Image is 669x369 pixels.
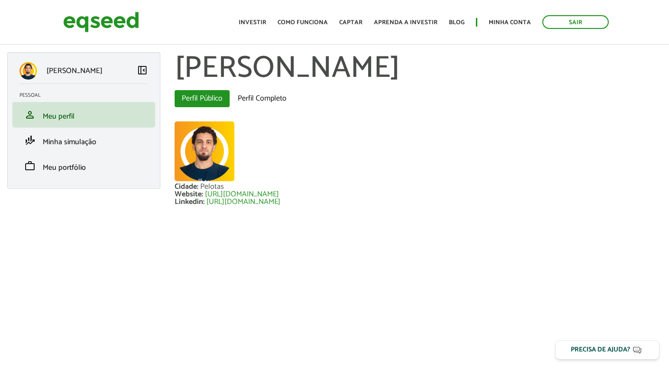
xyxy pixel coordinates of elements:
span: : [202,188,203,201]
p: [PERSON_NAME] [46,66,102,75]
a: Sair [542,15,609,29]
img: Foto de Matheus Siga Thomaz [175,121,234,181]
a: Aprenda a investir [374,19,437,26]
span: : [203,195,204,208]
span: Meu perfil [43,110,74,123]
div: Linkedin [175,198,206,206]
a: Ver perfil do usuário. [175,121,234,181]
div: Cidade [175,183,200,191]
a: [URL][DOMAIN_NAME] [205,191,279,198]
span: left_panel_close [137,65,148,76]
span: Minha simulação [43,136,96,148]
a: Perfil Público [175,90,230,107]
li: Meu perfil [12,102,155,128]
a: Colapsar menu [137,65,148,78]
h1: [PERSON_NAME] [175,52,662,85]
a: Captar [339,19,362,26]
span: Meu portfólio [43,161,86,174]
a: Perfil Completo [231,90,294,107]
h2: Pessoal [19,92,155,98]
a: Minha conta [489,19,531,26]
span: : [197,180,198,193]
a: workMeu portfólio [19,160,148,172]
div: Website [175,191,205,198]
a: finance_modeMinha simulação [19,135,148,146]
a: [URL][DOMAIN_NAME] [206,198,280,206]
a: Investir [239,19,266,26]
span: work [24,160,36,172]
img: EqSeed [63,9,139,35]
li: Meu portfólio [12,153,155,179]
span: finance_mode [24,135,36,146]
a: Como funciona [278,19,328,26]
span: person [24,109,36,120]
a: personMeu perfil [19,109,148,120]
li: Minha simulação [12,128,155,153]
a: Blog [449,19,465,26]
div: Pelotas [200,183,224,191]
